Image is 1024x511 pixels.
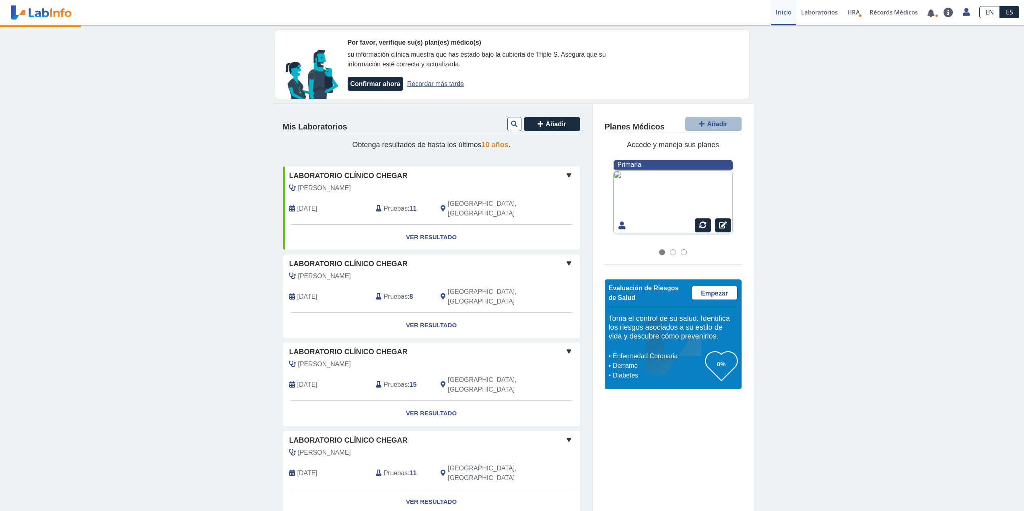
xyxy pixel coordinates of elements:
[297,204,317,213] span: 2025-10-07
[448,199,537,218] span: Rio Grande, PR
[298,183,351,193] span: Magruder Diaz, Kathleen
[370,464,435,483] div: :
[705,359,738,369] h3: 0%
[605,122,665,132] h4: Planes Médicos
[348,77,403,91] button: Confirmar ahora
[289,347,408,357] span: Laboratorio Clínico Chegar
[297,292,317,302] span: 2024-10-30
[627,141,719,149] span: Accede y maneja sus planes
[847,8,860,16] span: HRA
[482,141,509,149] span: 10 años
[384,468,408,478] span: Pruebas
[611,371,705,380] li: Diabetes
[298,448,351,458] span: Magruder Diaz, Kathleen
[283,122,347,132] h4: Mis Laboratorios
[611,361,705,371] li: Derrame
[611,351,705,361] li: Enfermedad Coronaria
[448,464,537,483] span: Rio Grande, PR
[384,292,408,302] span: Pruebas
[1000,6,1019,18] a: ES
[289,259,408,269] span: Laboratorio Clínico Chegar
[448,375,537,394] span: Rio Grande, PR
[289,435,408,446] span: Laboratorio Clínico Chegar
[297,380,317,390] span: 2023-11-11
[410,470,417,476] b: 11
[370,287,435,306] div: :
[524,117,580,131] button: Añadir
[979,6,1000,18] a: EN
[289,170,408,181] span: Laboratorio Clínico Chegar
[384,380,408,390] span: Pruebas
[692,286,738,300] a: Empezar
[283,313,580,338] a: Ver Resultado
[297,468,317,478] span: 2022-11-05
[407,80,464,87] a: Recordar más tarde
[410,381,417,388] b: 15
[609,285,679,301] span: Evaluación de Riesgos de Salud
[298,359,351,369] span: Perez Pantojas, David
[348,38,633,47] div: Por favor, verifique su(s) plan(es) médico(s)
[283,401,580,426] a: Ver Resultado
[410,205,417,212] b: 11
[448,287,537,306] span: Rio Grande, PR
[685,117,742,131] button: Añadir
[384,204,408,213] span: Pruebas
[352,141,510,149] span: Obtenga resultados de hasta los últimos .
[707,121,727,127] span: Añadir
[283,225,580,250] a: Ver Resultado
[370,375,435,394] div: :
[618,161,641,168] span: Primaria
[298,271,351,281] span: Cruz, Iris
[701,290,728,297] span: Empezar
[348,51,606,68] span: su información clínica muestra que has estado bajo la cubierta de Triple S. Asegura que su inform...
[410,293,413,300] b: 8
[546,121,566,127] span: Añadir
[370,199,435,218] div: :
[609,314,738,341] h5: Toma el control de su salud. Identifica los riesgos asociados a su estilo de vida y descubre cómo...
